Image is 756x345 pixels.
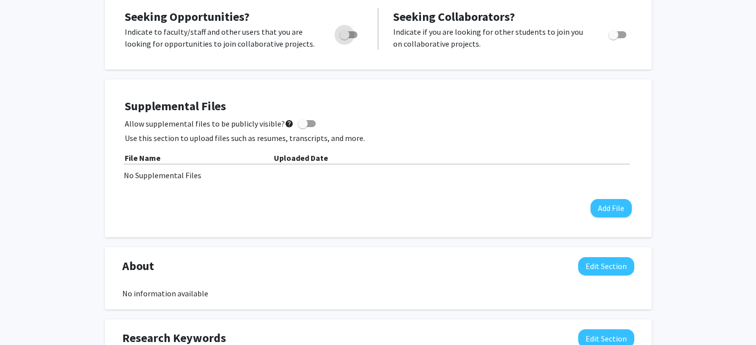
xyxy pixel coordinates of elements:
[124,169,633,181] div: No Supplemental Files
[274,153,328,163] b: Uploaded Date
[122,257,154,275] span: About
[393,26,589,50] p: Indicate if you are looking for other students to join you on collaborative projects.
[578,257,634,276] button: Edit About
[125,132,632,144] p: Use this section to upload files such as resumes, transcripts, and more.
[122,287,634,299] div: No information available
[393,9,515,24] span: Seeking Collaborators?
[125,26,321,50] p: Indicate to faculty/staff and other users that you are looking for opportunities to join collabor...
[604,26,632,41] div: Toggle
[125,153,161,163] b: File Name
[7,300,42,338] iframe: Chat
[285,118,294,130] mat-icon: help
[125,118,294,130] span: Allow supplemental files to be publicly visible?
[125,99,632,114] h4: Supplemental Files
[336,26,363,41] div: Toggle
[125,9,250,24] span: Seeking Opportunities?
[590,199,632,217] button: Add File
